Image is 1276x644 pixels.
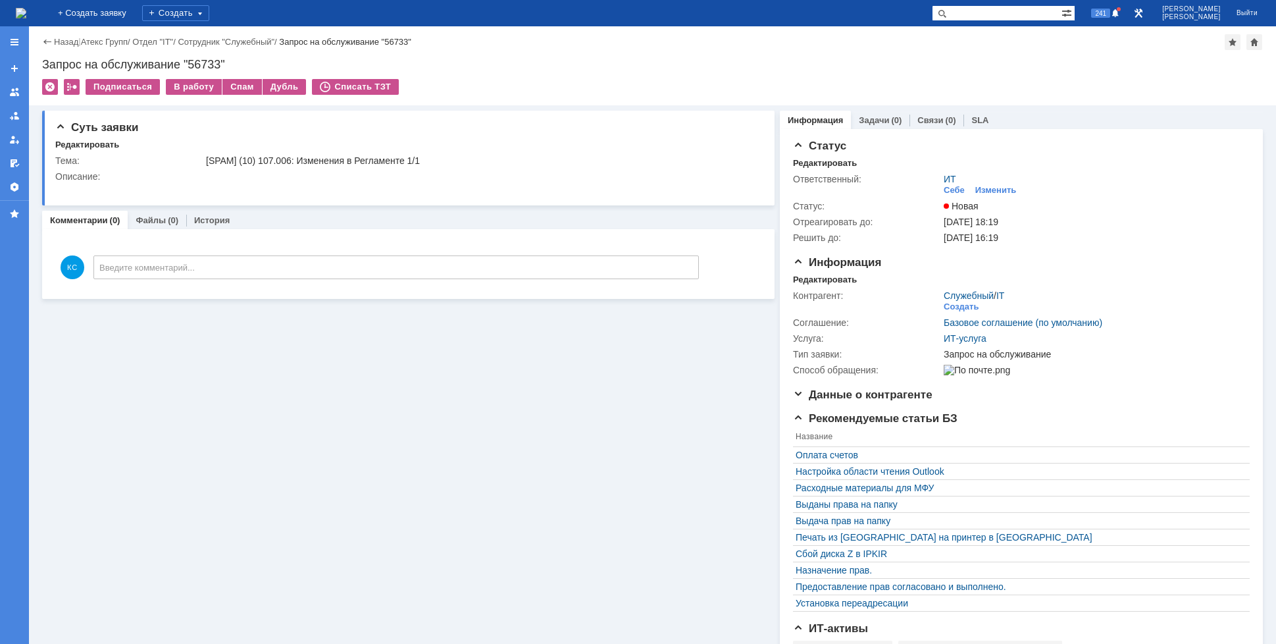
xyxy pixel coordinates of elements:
div: Себе [944,185,965,196]
a: Выданы права на папку [796,499,1240,510]
a: Служебный [944,290,994,301]
div: Создать [142,5,209,21]
img: logo [16,8,26,18]
div: Описание: [55,171,757,182]
a: SLA [971,115,988,125]
span: Новая [944,201,979,211]
div: (0) [946,115,956,125]
div: Соглашение: [793,317,941,328]
a: Предоставление прав согласовано и выполнено. [796,581,1240,592]
div: Добавить в избранное [1225,34,1240,50]
div: (0) [891,115,902,125]
div: Способ обращения: [793,365,941,375]
div: Запрос на обслуживание "56733" [42,58,1263,71]
a: Выдача прав на папку [796,516,1240,526]
a: Назначение прав. [796,565,1240,576]
div: (0) [110,215,120,225]
div: Статус: [793,201,941,211]
div: (0) [168,215,178,225]
a: Назад [54,37,78,47]
div: Услуга: [793,333,941,344]
span: Суть заявки [55,121,138,134]
a: Оплата счетов [796,450,1240,460]
a: Атекс Групп [81,37,128,47]
a: Сотрудник "Служебный" [178,37,274,47]
span: Рекомендуемые статьи БЗ [793,412,957,425]
a: Информация [788,115,843,125]
div: / [132,37,178,47]
div: Работа с массовостью [64,79,80,95]
a: Сбой диска Z в IPKIR [796,549,1240,559]
a: Перейти на домашнюю страницу [16,8,26,18]
a: История [194,215,230,225]
a: Установка переадресации [796,598,1240,608]
a: Мои согласования [4,153,25,174]
a: Связи [917,115,943,125]
span: Данные о контрагенте [793,389,932,401]
div: Запрос на обслуживание "56733" [279,37,411,47]
div: Редактировать [793,275,857,285]
div: Создать [944,302,979,312]
div: Отреагировать до: [793,217,941,227]
span: ИТ-активы [793,622,868,635]
span: Статус [793,140,846,152]
a: ИТ-услуга [944,333,986,344]
img: По почте.png [944,365,1010,375]
span: КС [61,255,84,279]
span: Информация [793,256,881,269]
a: Перейти в интерфейс администратора [1131,5,1146,21]
div: Контрагент: [793,290,941,301]
a: Заявки в моей ответственности [4,105,25,126]
a: Задачи [859,115,889,125]
div: Удалить [42,79,58,95]
div: Тип заявки: [793,349,941,360]
div: [SPAM] (10) 107.006: Изменения в Регламенте 1/1 [206,155,754,166]
a: Создать заявку [4,58,25,79]
span: 241 [1091,9,1110,18]
a: Заявки на командах [4,82,25,103]
a: IT [996,290,1004,301]
div: Решить до: [793,232,941,243]
a: Настройка области чтения Outlook [796,466,1240,477]
div: Сделать домашней страницей [1246,34,1262,50]
div: | [78,36,80,46]
div: / [944,290,1004,301]
a: Комментарии [50,215,108,225]
span: [PERSON_NAME] [1162,5,1221,13]
div: Изменить [975,185,1017,196]
div: Ответственный: [793,174,941,184]
div: Редактировать [793,158,857,169]
div: / [178,37,279,47]
span: Расширенный поиск [1061,6,1075,18]
a: Базовое соглашение (по умолчанию) [944,317,1102,328]
a: Печать из [GEOGRAPHIC_DATA] на принтер в [GEOGRAPHIC_DATA] [796,532,1240,543]
div: Тема: [55,155,203,166]
a: Мои заявки [4,129,25,150]
a: Настройки [4,176,25,198]
span: [PERSON_NAME] [1162,13,1221,21]
a: Файлы [136,215,166,225]
div: Редактировать [55,140,119,150]
div: Запрос на обслуживание [944,349,1242,360]
div: / [81,37,133,47]
a: Отдел "IT" [132,37,173,47]
th: Название [793,429,1243,447]
span: [DATE] 18:19 [944,217,998,227]
span: [DATE] 16:19 [944,232,998,243]
a: ИТ [944,174,956,184]
a: Расходные материалы для МФУ [796,483,1240,493]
